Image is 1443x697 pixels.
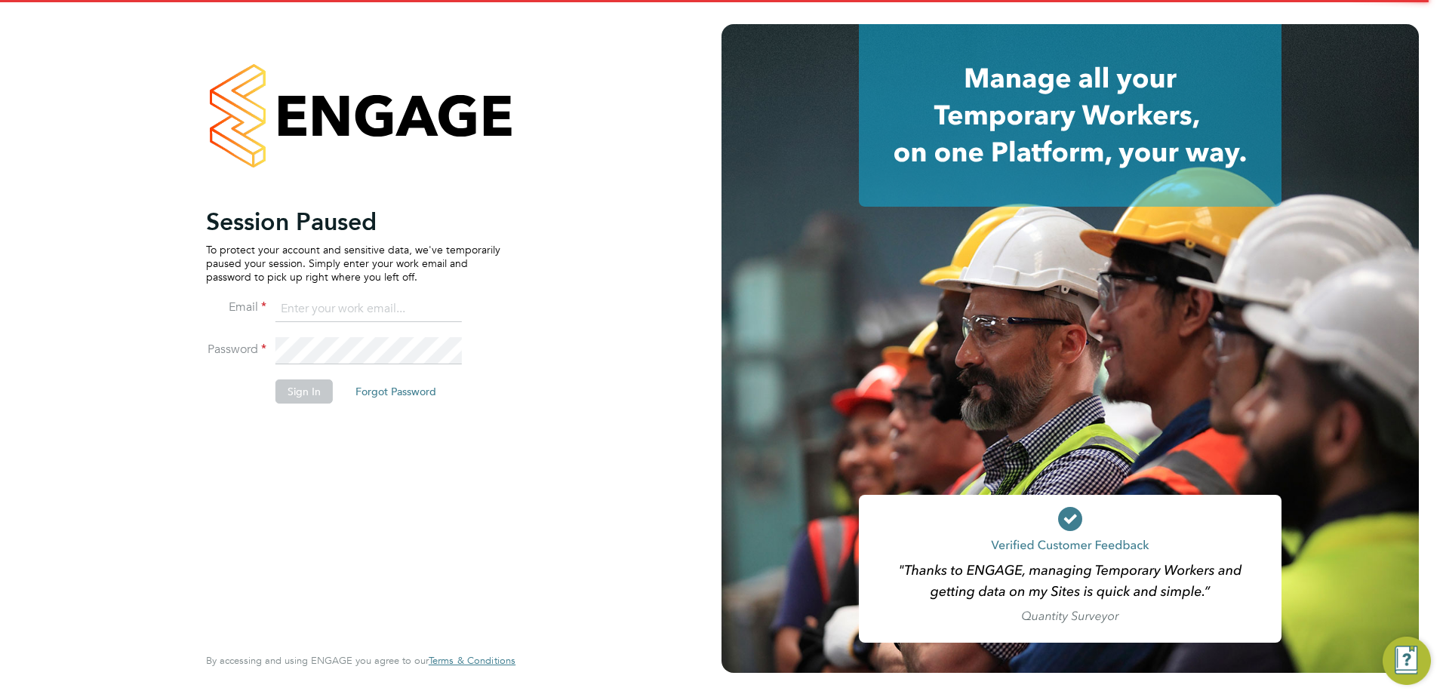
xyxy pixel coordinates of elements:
[275,379,333,404] button: Sign In
[1383,637,1431,685] button: Engage Resource Center
[275,296,462,323] input: Enter your work email...
[206,207,500,237] h2: Session Paused
[206,243,500,284] p: To protect your account and sensitive data, we've temporarily paused your session. Simply enter y...
[343,379,448,404] button: Forgot Password
[429,655,515,667] a: Terms & Conditions
[206,654,515,667] span: By accessing and using ENGAGE you agree to our
[206,342,266,358] label: Password
[206,299,266,315] label: Email
[429,654,515,667] span: Terms & Conditions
